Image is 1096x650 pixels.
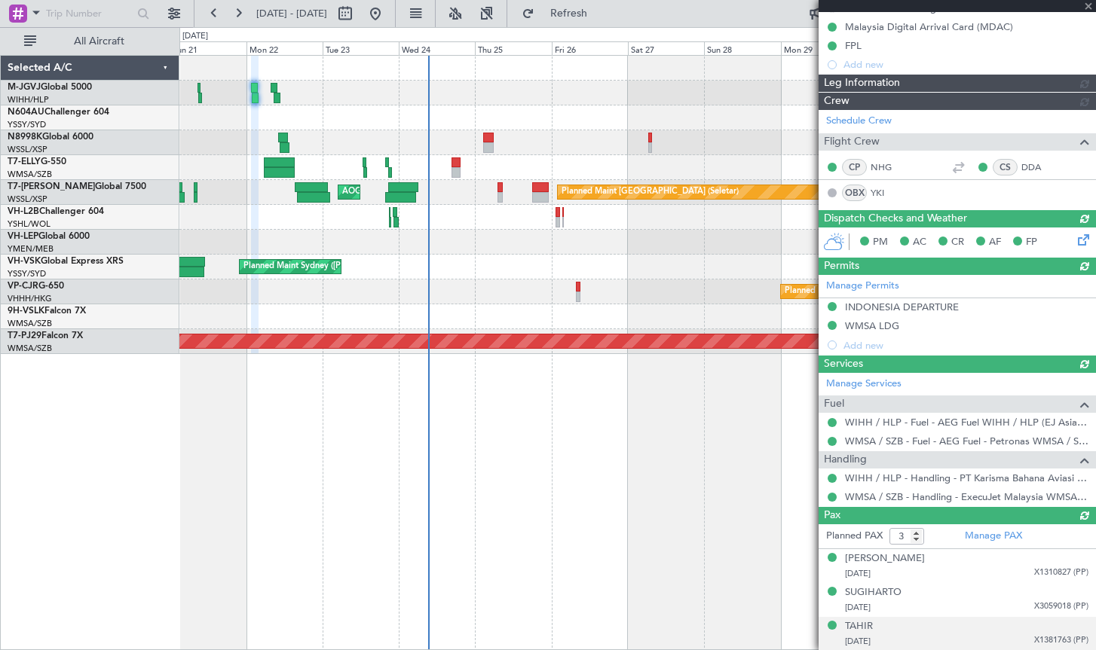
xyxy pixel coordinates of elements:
span: VH-L2B [8,207,39,216]
span: N604AU [8,108,44,117]
div: Sun 21 [170,41,246,55]
a: YSSY/SYD [8,268,46,279]
a: M-JGVJGlobal 5000 [8,83,92,92]
span: Refresh [537,8,601,19]
a: VH-VSKGlobal Express XRS [8,257,124,266]
span: VP-CJR [8,282,38,291]
span: N8998K [8,133,42,142]
span: T7-[PERSON_NAME] [8,182,95,191]
div: Tue 23 [323,41,399,55]
span: VH-VSK [8,257,41,266]
div: Mon 29 [781,41,857,55]
a: YMEN/MEB [8,243,54,255]
a: WSSL/XSP [8,194,47,205]
div: AOG Maint London ([GEOGRAPHIC_DATA]) [342,181,511,203]
a: WMSA/SZB [8,318,52,329]
a: WMSA/SZB [8,343,52,354]
div: Wed 24 [399,41,475,55]
div: Fri 26 [552,41,628,55]
a: T7-[PERSON_NAME]Global 7500 [8,182,146,191]
button: All Aircraft [17,29,164,53]
span: [DATE] - [DATE] [256,7,327,20]
a: T7-PJ29Falcon 7X [8,331,83,340]
button: Refresh [515,2,605,26]
a: YSHL/WOL [8,218,51,230]
a: WIHH/HLP [8,94,49,105]
div: Thu 25 [475,41,551,55]
div: [DATE] [182,30,208,43]
a: T7-ELLYG-550 [8,157,66,166]
div: Planned Maint Sydney ([PERSON_NAME] Intl) [243,255,418,278]
span: 9H-VSLK [8,307,44,316]
span: T7-PJ29 [8,331,41,340]
a: VH-L2BChallenger 604 [8,207,104,216]
span: VH-LEP [8,232,38,241]
a: YSSY/SYD [8,119,46,130]
a: N604AUChallenger 604 [8,108,109,117]
a: VP-CJRG-650 [8,282,64,291]
span: M-JGVJ [8,83,41,92]
a: WMSA/SZB [8,169,52,180]
span: All Aircraft [39,36,159,47]
div: Planned Maint [GEOGRAPHIC_DATA] (Seletar) [562,181,739,203]
a: WSSL/XSP [8,144,47,155]
span: T7-ELLY [8,157,41,166]
div: Sat 27 [628,41,704,55]
div: Mon 22 [246,41,323,55]
input: Trip Number [46,2,133,25]
a: 9H-VSLKFalcon 7X [8,307,86,316]
a: VHHH/HKG [8,293,52,304]
div: Sun 28 [704,41,780,55]
div: Planned Maint [GEOGRAPHIC_DATA] ([GEOGRAPHIC_DATA] Intl) [785,280,1036,303]
a: N8998KGlobal 6000 [8,133,93,142]
a: VH-LEPGlobal 6000 [8,232,90,241]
